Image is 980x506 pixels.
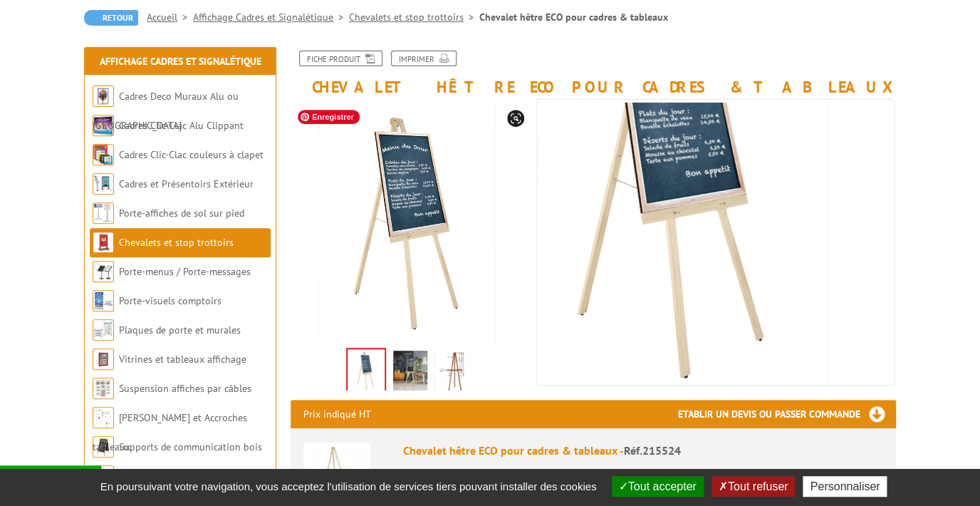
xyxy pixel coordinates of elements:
[403,443,883,459] div: Chevalet hêtre ECO pour cadres & tableaux -
[403,463,883,502] p: Modèle ECO Encombrement ouvert 80 x 70 x 160 cm poids 5 kg
[93,173,114,195] img: Cadres et Présentoirs Extérieur
[393,351,427,395] img: 215524_chevalet_hetre_eco.jpg
[298,110,360,124] span: Enregistrer
[119,294,221,307] a: Porte-visuels comptoirs
[84,10,138,26] a: Retour
[803,476,887,497] button: Personnaliser (fenêtre modale)
[291,103,531,343] img: 215524_chevalet_hetre.jpg
[93,232,114,253] img: Chevalets et stop trottoirs
[711,476,795,497] button: Tout refuser
[93,411,247,453] a: [PERSON_NAME] et Accroches tableaux
[678,400,896,428] h3: Etablir un devis ou passer commande
[93,290,114,311] img: Porte-visuels comptoirs
[437,351,471,395] img: 215524_chevalet_bois_reglable.jpg
[100,55,261,68] a: Affichage Cadres et Signalétique
[119,440,262,453] a: Supports de communication bois
[391,51,457,66] a: Imprimer
[119,177,254,190] a: Cadres et Présentoirs Extérieur
[93,261,114,282] img: Porte-menus / Porte-messages
[612,476,704,497] button: Tout accepter
[119,148,264,161] a: Cadres Clic-Clac couleurs à clapet
[348,349,385,393] img: 215524_chevalet_hetre.jpg
[479,10,668,24] li: Chevalet hêtre ECO pour cadres & tableaux
[119,265,251,278] a: Porte-menus / Porte-messages
[624,443,681,458] span: Réf.215524
[93,378,114,399] img: Suspension affiches par câbles
[303,400,371,428] p: Prix indiqué HT
[93,90,239,132] a: Cadres Deco Muraux Alu ou [GEOGRAPHIC_DATA]
[193,11,349,24] a: Affichage Cadres et Signalétique
[147,11,193,24] a: Accueil
[349,11,479,24] a: Chevalets et stop trottoirs
[119,324,241,336] a: Plaques de porte et murales
[93,348,114,370] img: Vitrines et tableaux affichage
[93,319,114,341] img: Plaques de porte et murales
[119,119,244,132] a: Cadres Clic-Clac Alu Clippant
[299,51,382,66] a: Fiche produit
[119,207,244,220] a: Porte-affiches de sol sur pied
[119,353,246,366] a: Vitrines et tableaux affichage
[93,202,114,224] img: Porte-affiches de sol sur pied
[93,144,114,165] img: Cadres Clic-Clac couleurs à clapet
[93,407,114,428] img: Cimaises et Accroches tableaux
[93,465,114,487] img: Chevalets conférence
[93,480,604,492] span: En poursuivant votre navigation, vous acceptez l'utilisation de services tiers pouvant installer ...
[119,236,234,249] a: Chevalets et stop trottoirs
[119,382,251,395] a: Suspension affiches par câbles
[93,86,114,107] img: Cadres Deco Muraux Alu ou Bois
